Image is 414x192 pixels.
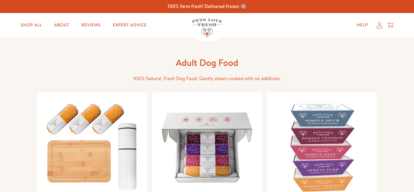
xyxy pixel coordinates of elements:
h1: Adult Dog Food [110,57,304,69]
a: Reviews [77,19,105,31]
a: About [49,19,74,31]
img: Pets Love Fresh [192,19,222,37]
a: Expert Advice [108,19,152,31]
span: 100% Natural, Fresh Dog Food. Gently steam cooked with no additives. [133,75,281,82]
a: Help [352,19,373,31]
a: Shop All [16,19,47,31]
